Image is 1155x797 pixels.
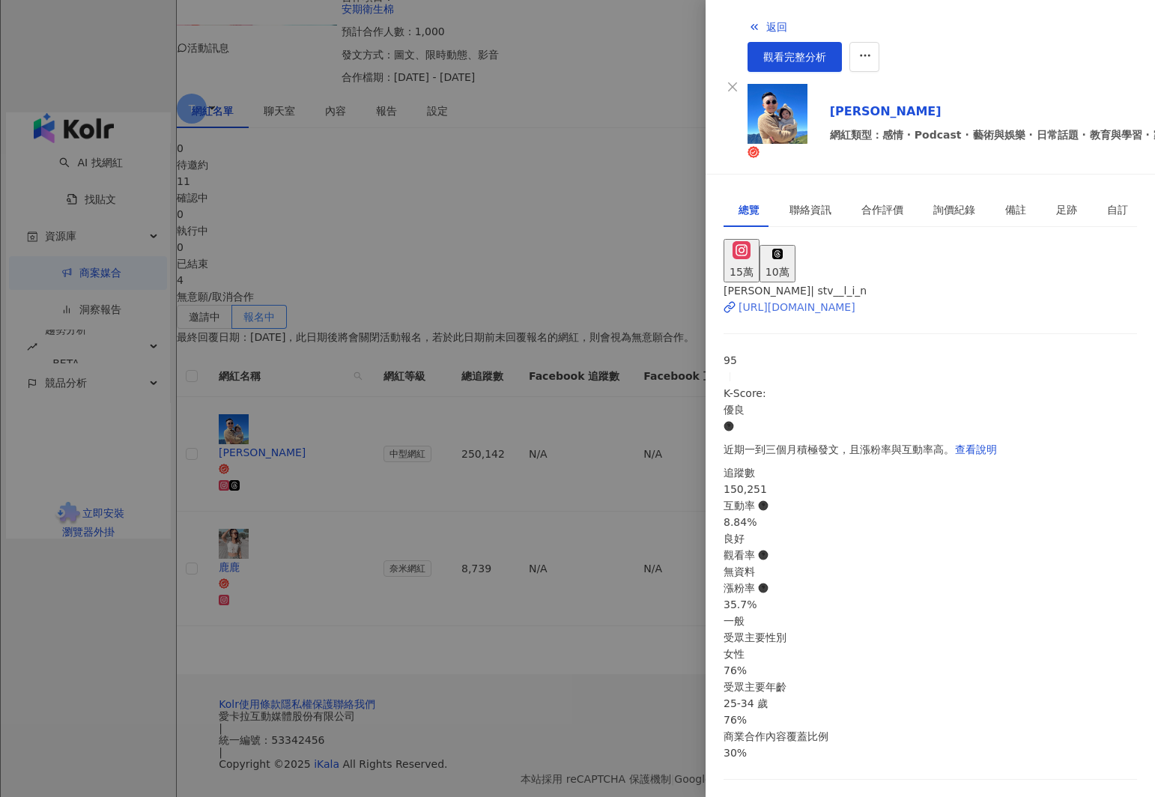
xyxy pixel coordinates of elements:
[724,646,1137,662] div: 女性
[861,201,903,218] div: 合作評價
[724,695,1137,712] div: 25-34 歲
[724,78,742,96] button: Close
[730,264,754,280] div: 15萬
[766,264,789,280] div: 10萬
[724,580,1137,596] div: 漲粉率
[739,201,760,218] div: 總覽
[748,12,788,42] button: 返回
[954,434,998,464] button: 查看說明
[724,514,1137,530] div: 8.84%
[724,352,1137,369] div: 95
[724,613,1137,629] div: 一般
[763,51,826,63] span: 觀看完整分析
[724,728,1137,745] div: 商業合作內容覆蓋比例
[724,629,1137,646] div: 受眾主要性別
[724,239,760,282] button: 15萬
[724,530,1137,547] div: 良好
[724,434,1137,464] div: 近期一到三個月積極發文，且漲粉率與互動率高。
[933,201,975,218] div: 詢價紀錄
[724,745,1137,761] div: 30%
[727,81,739,93] span: close
[724,712,1137,728] div: 76%
[955,443,997,455] span: 查看說明
[1056,201,1077,218] div: 足跡
[724,547,1137,563] div: 觀看率
[766,21,787,33] span: 返回
[1005,201,1026,218] div: 備註
[739,299,855,315] div: [URL][DOMAIN_NAME]
[724,563,1137,580] div: 無資料
[724,481,1137,497] div: 150,251
[748,84,818,162] a: KOL Avatar
[724,401,1137,418] div: 優良
[724,497,1137,514] div: 互動率
[724,662,1137,679] div: 76%
[789,201,831,218] div: 聯絡資訊
[760,245,795,282] button: 10萬
[724,596,1137,613] div: 35.7%
[724,299,1137,315] a: [URL][DOMAIN_NAME]
[748,42,842,72] a: 觀看完整分析
[724,464,1137,481] div: 追蹤數
[724,679,1137,695] div: 受眾主要年齡
[1107,201,1128,218] div: 自訂
[724,285,867,297] span: [PERSON_NAME]| stv__l_i_n
[748,84,807,144] img: KOL Avatar
[724,385,1137,434] div: K-Score :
